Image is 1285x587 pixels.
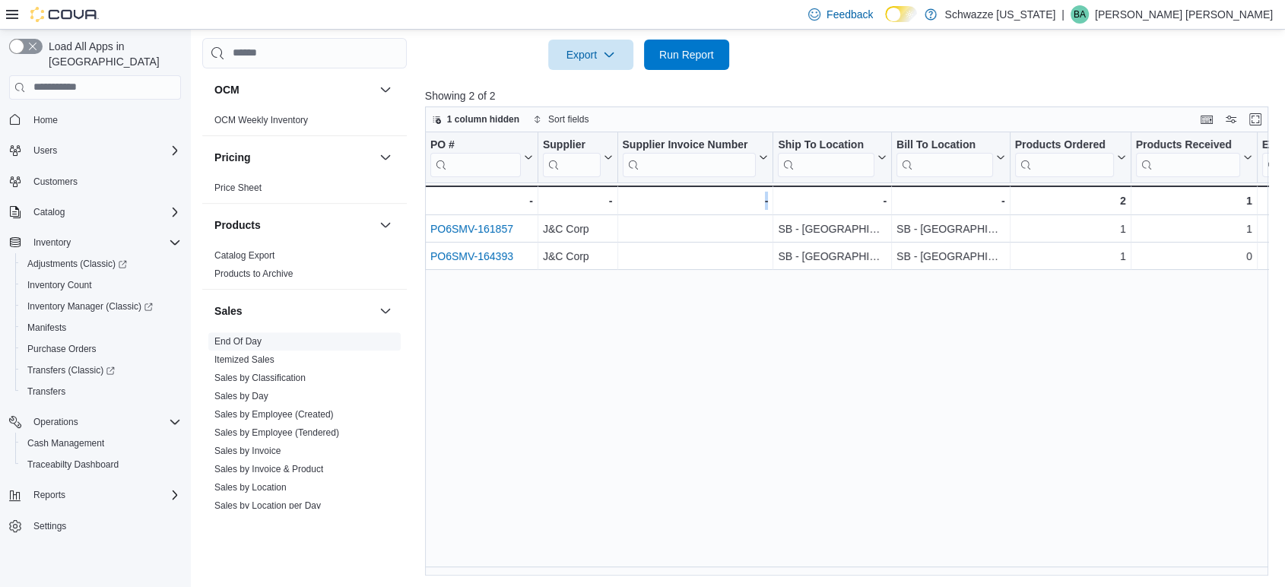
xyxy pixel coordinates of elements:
[214,82,240,97] h3: OCM
[214,268,293,280] span: Products to Archive
[885,22,886,23] span: Dark Mode
[778,192,887,210] div: -
[1014,192,1125,210] div: 2
[27,322,66,334] span: Manifests
[3,201,187,223] button: Catalog
[778,138,874,176] div: Ship To Location
[21,319,72,337] a: Manifests
[896,220,1005,238] div: SB - [GEOGRAPHIC_DATA]
[644,40,729,70] button: Run Report
[896,138,993,152] div: Bill To Location
[3,411,187,433] button: Operations
[557,40,624,70] span: Export
[214,390,268,402] span: Sales by Day
[214,354,274,365] a: Itemized Sales
[778,138,874,152] div: Ship To Location
[21,276,181,294] span: Inventory Count
[214,372,306,384] span: Sales by Classification
[21,297,181,316] span: Inventory Manager (Classic)
[214,463,323,475] span: Sales by Invoice & Product
[27,437,104,449] span: Cash Management
[430,250,513,262] a: PO6SMV-164393
[27,516,181,535] span: Settings
[214,481,287,493] span: Sales by Location
[214,464,323,474] a: Sales by Invoice & Product
[430,138,521,176] div: PO # URL
[27,203,71,221] button: Catalog
[1015,220,1126,238] div: 1
[214,114,308,126] span: OCM Weekly Inventory
[1136,138,1240,152] div: Products Received
[1246,110,1264,129] button: Enter fullscreen
[21,455,125,474] a: Traceabilty Dashboard
[944,5,1055,24] p: Schwazze [US_STATE]
[214,482,287,493] a: Sales by Location
[778,138,887,176] button: Ship To Location
[1015,247,1126,265] div: 1
[27,203,181,221] span: Catalog
[21,340,181,358] span: Purchase Orders
[27,233,77,252] button: Inventory
[27,141,181,160] span: Users
[27,110,181,129] span: Home
[214,268,293,279] a: Products to Archive
[27,279,92,291] span: Inventory Count
[21,319,181,337] span: Manifests
[3,232,187,253] button: Inventory
[21,340,103,358] a: Purchase Orders
[778,247,887,265] div: SB - [GEOGRAPHIC_DATA]
[1136,220,1252,238] div: 1
[21,455,181,474] span: Traceabilty Dashboard
[214,115,308,125] a: OCM Weekly Inventory
[548,40,633,70] button: Export
[9,103,181,577] nav: Complex example
[214,391,268,401] a: Sales by Day
[527,110,595,129] button: Sort fields
[1014,138,1125,176] button: Products Ordered
[896,138,993,176] div: Bill To Location
[15,381,187,402] button: Transfers
[27,233,181,252] span: Inventory
[214,150,373,165] button: Pricing
[33,144,57,157] span: Users
[214,500,321,512] span: Sales by Location per Day
[33,416,78,428] span: Operations
[15,296,187,317] a: Inventory Manager (Classic)
[896,192,1005,210] div: -
[33,520,66,532] span: Settings
[1074,5,1086,24] span: BA
[33,489,65,501] span: Reports
[1222,110,1240,129] button: Display options
[33,236,71,249] span: Inventory
[202,179,407,203] div: Pricing
[27,486,71,504] button: Reports
[1071,5,1089,24] div: Brandon Allen Benoit
[15,454,187,475] button: Traceabilty Dashboard
[376,81,395,99] button: OCM
[896,138,1005,176] button: Bill To Location
[1061,5,1064,24] p: |
[1136,138,1240,176] div: Products Received
[30,7,99,22] img: Cova
[3,140,187,161] button: Users
[15,253,187,274] a: Adjustments (Classic)
[21,434,181,452] span: Cash Management
[1095,5,1273,24] p: [PERSON_NAME] [PERSON_NAME]
[214,500,321,511] a: Sales by Location per Day
[376,216,395,234] button: Products
[214,249,274,262] span: Catalog Export
[15,317,187,338] button: Manifests
[214,354,274,366] span: Itemized Sales
[214,445,281,457] span: Sales by Invoice
[27,172,181,191] span: Customers
[214,182,262,193] a: Price Sheet
[827,7,873,22] span: Feedback
[1014,138,1113,176] div: Products Ordered
[27,486,181,504] span: Reports
[214,303,243,319] h3: Sales
[3,109,187,131] button: Home
[548,113,589,125] span: Sort fields
[21,276,98,294] a: Inventory Count
[543,138,601,152] div: Supplier
[27,413,84,431] button: Operations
